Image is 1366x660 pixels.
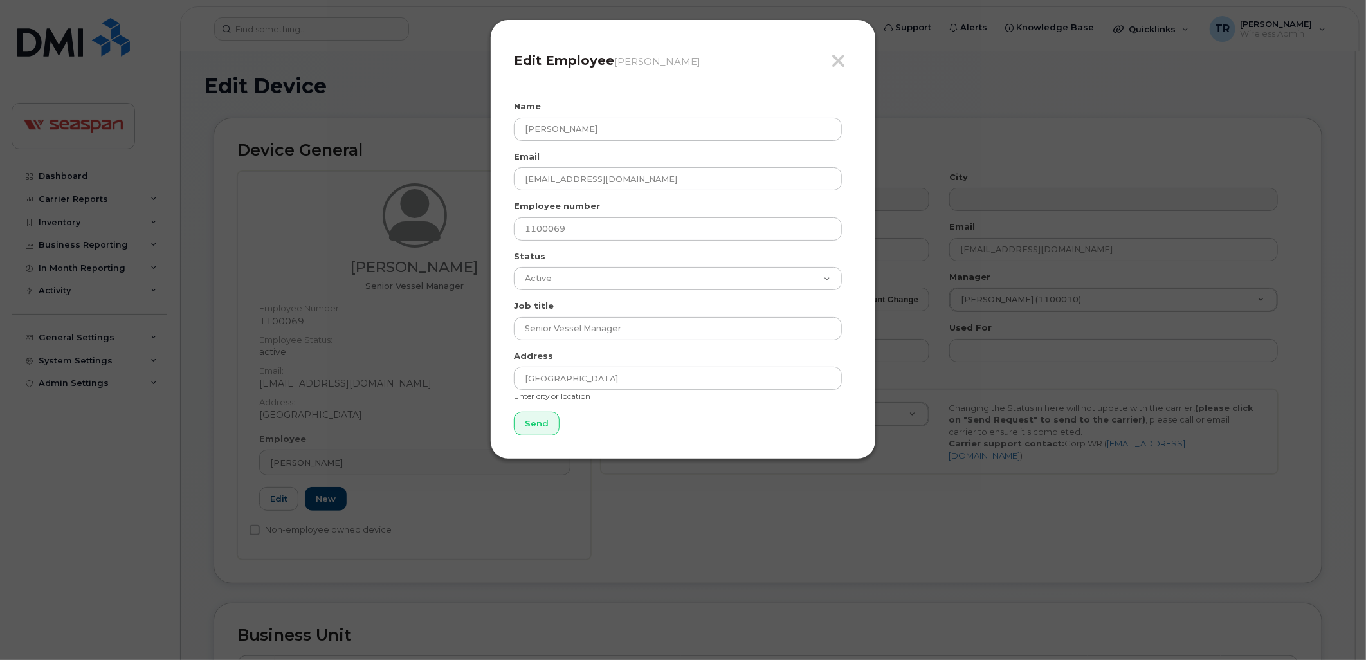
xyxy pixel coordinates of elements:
[514,300,554,312] label: Job title
[514,350,553,362] label: Address
[514,151,540,163] label: Email
[514,200,600,212] label: Employee number
[614,55,700,68] small: [PERSON_NAME]
[514,100,541,113] label: Name
[514,391,590,401] small: Enter city or location
[514,250,545,262] label: Status
[514,53,852,68] h4: Edit Employee
[514,412,560,435] input: Send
